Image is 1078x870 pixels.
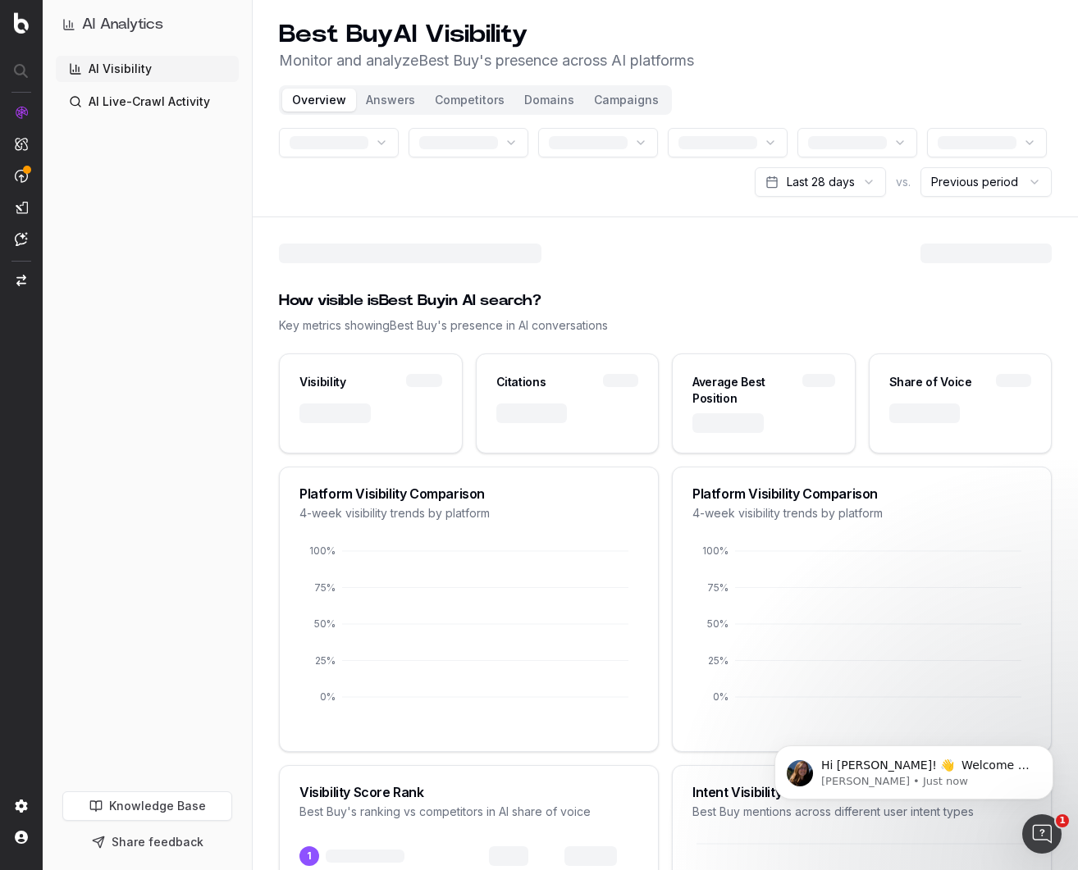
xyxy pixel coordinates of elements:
[692,786,1031,799] div: Intent Visibility Analysis
[299,804,638,820] div: Best Buy 's ranking vs competitors in AI share of voice
[299,846,319,866] span: 1
[356,89,425,112] button: Answers
[692,374,802,407] div: Average Best Position
[713,690,729,703] tspan: 0%
[320,690,336,703] tspan: 0%
[16,275,26,286] img: Switch project
[425,89,514,112] button: Competitors
[707,581,729,594] tspan: 75%
[309,544,336,557] tspan: 100%
[1022,814,1062,854] iframe: Intercom live chat
[15,799,28,813] img: Setting
[15,169,28,183] img: Activation
[15,232,28,246] img: Assist
[708,654,729,667] tspan: 25%
[62,791,232,821] a: Knowledge Base
[82,13,163,36] h1: AI Analytics
[282,89,356,112] button: Overview
[56,56,239,82] a: AI Visibility
[299,505,638,522] div: 4-week visibility trends by platform
[896,174,911,190] span: vs.
[314,581,336,594] tspan: 75%
[707,617,729,630] tspan: 50%
[514,89,584,112] button: Domains
[15,137,28,151] img: Intelligence
[279,317,1052,334] div: Key metrics showing Best Buy 's presence in AI conversations
[62,13,232,36] button: AI Analytics
[71,48,283,142] span: Hi [PERSON_NAME]! 👋 Welcome to Botify chat support! Have a question? Reply to this message and ou...
[299,487,638,500] div: Platform Visibility Comparison
[15,831,28,844] img: My account
[889,374,972,390] div: Share of Voice
[56,89,239,115] a: AI Live-Crawl Activity
[279,289,1052,312] div: How visible is Best Buy in AI search?
[299,374,346,390] div: Visibility
[496,374,546,390] div: Citations
[692,505,1031,522] div: 4-week visibility trends by platform
[584,89,669,112] button: Campaigns
[62,827,232,857] button: Share feedback
[315,654,336,667] tspan: 25%
[279,49,694,72] p: Monitor and analyze Best Buy 's presence across AI platforms
[692,804,1031,820] div: Best Buy mentions across different user intent types
[692,487,1031,500] div: Platform Visibility Comparison
[299,786,638,799] div: Visibility Score Rank
[14,12,29,34] img: Botify logo
[15,201,28,214] img: Studio
[1056,814,1069,827] span: 1
[15,106,28,119] img: Analytics
[314,617,336,630] tspan: 50%
[71,63,283,78] p: Message from Laura, sent Just now
[702,544,729,557] tspan: 100%
[279,20,694,49] h1: Best Buy AI Visibility
[750,711,1078,826] iframe: Intercom notifications message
